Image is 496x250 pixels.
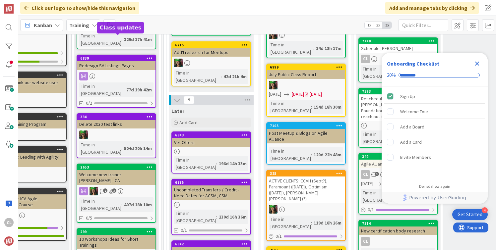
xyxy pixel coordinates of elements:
[382,86,488,179] div: Checklist items
[362,39,437,43] div: 7440
[172,138,250,147] div: Vet Offers
[314,45,343,52] div: 14d 18h 17m
[400,108,428,116] div: Welcome Tour
[4,4,14,14] img: Visit kanbanzone.com
[79,141,121,156] div: Time in [GEOGRAPHIC_DATA]
[361,130,405,145] div: Time in [GEOGRAPHIC_DATA]
[172,185,250,200] div: Uncompleted Transfers / Credit - Need Dates for ACSM, CSM
[181,227,187,234] span: 0/1
[34,21,52,29] span: Kanban
[171,108,184,114] span: Later
[77,235,155,249] div: 10 Workshops Ideas for Short Trainings
[175,133,250,137] div: 6943
[313,45,314,52] span: :
[80,229,155,234] div: 299
[384,104,485,119] div: Welcome Tour is incomplete.
[267,81,345,89] div: SL
[270,65,345,70] div: 6999
[267,205,345,214] div: SL
[171,131,251,174] a: 6943Vet OffersTime in [GEOGRAPHIC_DATA]:196d 14h 33m
[217,160,248,167] div: 196d 14h 33m
[86,100,92,107] span: 0/2
[384,135,485,149] div: Add a Card is incomplete.
[359,206,437,214] div: 0/1
[359,38,437,53] div: 7440Schedule [PERSON_NAME]
[80,115,155,119] div: 334
[77,170,155,185] div: Welcome new trainer [PERSON_NAME] - CA
[172,42,250,48] div: 6715
[77,187,155,195] div: SL
[482,207,488,213] div: 4
[359,221,437,226] div: 7314
[362,89,437,94] div: 7393
[90,187,98,195] img: SL
[387,60,439,68] div: Onboarding Checklist
[311,151,312,158] span: :
[359,160,437,168] div: Agile Alliance Calendar - Oct
[267,129,345,143] div: Post Meetup & Blogs on Agile Alliance
[79,32,121,47] div: Time in [GEOGRAPHIC_DATA]
[472,58,482,69] div: Close Checklist
[125,86,154,93] div: 77d 19h 42m
[419,184,450,189] div: Do not show again
[122,201,154,208] div: 407d 18h 10m
[359,154,437,168] div: 349Agile Alliance Calendar - Oct
[361,55,370,63] div: CL
[77,164,155,170] div: 2653
[269,41,313,56] div: Time in [GEOGRAPHIC_DATA]
[266,122,346,165] a: 7105Post Meetup & Blogs on Agile AllianceTime in [GEOGRAPHIC_DATA]:120d 22h 48m
[361,170,370,179] div: CL
[361,180,373,187] span: [DATE]
[267,30,345,39] div: SL
[266,64,346,117] a: 6999July Public Class ReportSL[DATE][DATE][DATE]Time in [GEOGRAPHIC_DATA]:154d 18h 30m
[399,19,448,31] input: Quick Filter...
[20,2,139,14] div: Click our logo to show/hide this navigation
[452,209,488,220] div: Open Get Started checklist, remaining modules: 4
[172,241,250,247] div: 6842
[311,103,312,111] span: :
[217,213,248,221] div: 230d 16h 36m
[77,120,155,128] div: Delete 2030 test links
[179,120,201,125] span: Add Card...
[4,218,14,227] div: CL
[183,96,195,104] span: 9
[374,22,383,28] span: 2x
[361,237,370,246] div: CL
[382,53,488,204] div: Checklist Container
[174,59,183,67] img: SL
[269,216,311,230] div: Time in [GEOGRAPHIC_DATA]
[359,170,437,179] div: CL
[267,176,345,203] div: ACTIVE CLIENTS: CCAH (Sept?), Paramount ([DATE]), Optimism ([DATE]), [PERSON_NAME] [PERSON_NAME] (?)
[77,164,156,223] a: 2653Welcome new trainer [PERSON_NAME] - CASLTime in [GEOGRAPHIC_DATA]:407d 18h 10m0/5
[77,114,155,128] div: 334Delete 2030 test links
[77,229,155,235] div: 299
[359,94,437,121] div: Reschedule I&O class (waiting on [PERSON_NAME]) & contact OKR Foundation students to promote reac...
[77,55,155,70] div: 6839Redesign SA Listings Pages
[384,89,485,104] div: Sign Up is complete.
[121,145,122,152] span: :
[310,91,322,98] div: [DATE]
[359,44,437,53] div: Schedule [PERSON_NAME]
[361,189,405,204] div: Time in [GEOGRAPHIC_DATA]
[171,179,251,235] a: 6775Uncompleted Transfers / Credit - Need Dates for ACSM, CSMTime in [GEOGRAPHIC_DATA]:230d 16h 3...
[267,70,345,79] div: July Public Class Report
[175,242,250,246] div: 6842
[124,86,125,93] span: :
[387,72,482,78] div: Checklist progress: 20%
[172,179,250,200] div: 6775Uncompleted Transfers / Credit - Need Dates for ACSM, CSM
[122,145,154,152] div: 504d 20h 14m
[359,154,437,160] div: 349
[365,22,374,28] span: 1x
[312,219,343,226] div: 119d 18h 26m
[267,171,345,176] div: 325
[79,197,121,212] div: Time in [GEOGRAPHIC_DATA]
[358,37,438,82] a: 7440Schedule [PERSON_NAME]CLTime in [GEOGRAPHIC_DATA]:1d 18h 40m
[384,150,485,165] div: Invite Members is incomplete.
[385,192,484,204] a: Powered by UserGuiding
[172,132,250,147] div: 6943Vet Offers
[77,55,156,108] a: 6839Redesign SA Listings PagesTime in [GEOGRAPHIC_DATA]:77d 19h 42m0/2
[400,153,431,161] div: Invite Members
[77,130,155,139] div: SL
[172,59,250,67] div: SL
[382,192,488,204] div: Footer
